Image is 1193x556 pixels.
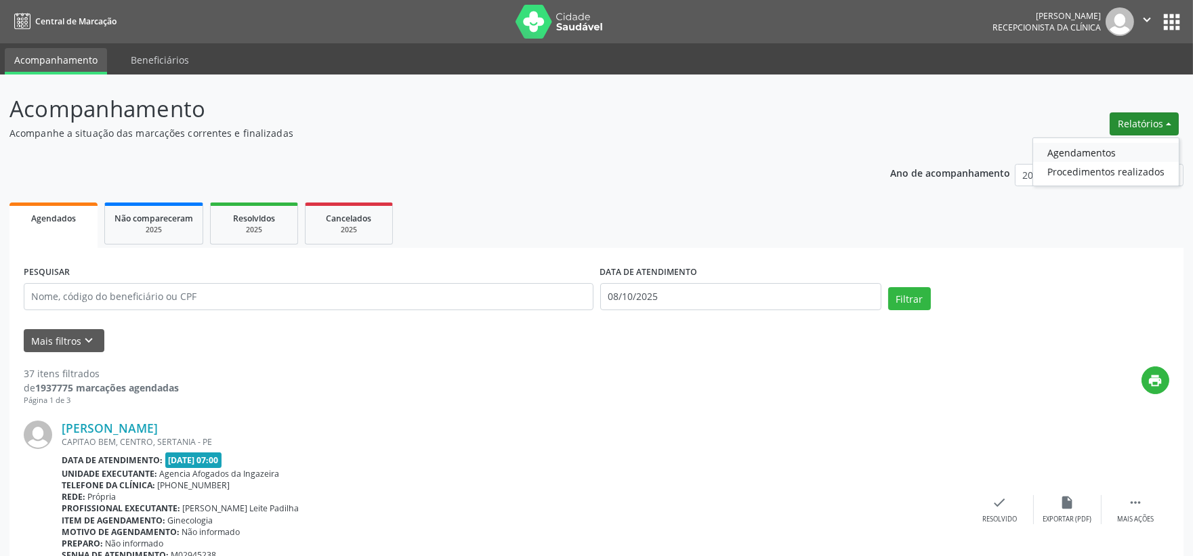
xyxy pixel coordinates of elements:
img: img [24,421,52,449]
button: print [1142,366,1169,394]
button: Relatórios [1110,112,1179,135]
div: 37 itens filtrados [24,366,179,381]
input: Selecione um intervalo [600,283,881,310]
a: [PERSON_NAME] [62,421,158,435]
b: Item de agendamento: [62,515,165,526]
label: PESQUISAR [24,262,70,283]
input: Nome, código do beneficiário ou CPF [24,283,593,310]
div: Exportar (PDF) [1043,515,1092,524]
a: Procedimentos realizados [1033,162,1179,181]
img: img [1106,7,1134,36]
span: Não informado [106,538,164,549]
span: Não informado [182,526,240,538]
label: DATA DE ATENDIMENTO [600,262,698,283]
a: Beneficiários [121,48,198,72]
span: Agencia Afogados da Ingazeira [160,468,280,479]
i: insert_drive_file [1060,495,1075,510]
span: Ginecologia [168,515,213,526]
div: Página 1 de 3 [24,395,179,406]
span: [PERSON_NAME] Leite Padilha [183,502,299,514]
button:  [1134,7,1160,36]
b: Data de atendimento: [62,454,163,466]
b: Profissional executante: [62,502,180,514]
ul: Relatórios [1032,137,1179,186]
i: check [992,495,1007,510]
div: Resolvido [982,515,1017,524]
b: Telefone da clínica: [62,479,155,491]
span: Própria [88,491,117,502]
div: 2025 [114,225,193,235]
a: Central de Marcação [9,10,117,33]
b: Rede: [62,491,85,502]
span: Recepcionista da clínica [992,22,1101,33]
div: 2025 [315,225,383,235]
div: CAPITAO BEM, CENTRO, SERTANIA - PE [62,436,966,448]
i:  [1128,495,1143,510]
b: Motivo de agendamento: [62,526,180,538]
span: Central de Marcação [35,16,117,27]
p: Acompanhamento [9,92,831,126]
button: Filtrar [888,287,931,310]
div: 2025 [220,225,288,235]
div: [PERSON_NAME] [992,10,1101,22]
strong: 1937775 marcações agendadas [35,381,179,394]
div: Mais ações [1117,515,1154,524]
button: apps [1160,10,1184,34]
span: Cancelados [327,213,372,224]
a: Agendamentos [1033,143,1179,162]
i: keyboard_arrow_down [82,333,97,348]
i: print [1148,373,1163,388]
div: de [24,381,179,395]
span: Resolvidos [233,213,275,224]
p: Acompanhe a situação das marcações correntes e finalizadas [9,126,831,140]
span: Não compareceram [114,213,193,224]
span: Agendados [31,213,76,224]
button: Mais filtroskeyboard_arrow_down [24,329,104,353]
p: Ano de acompanhamento [890,164,1010,181]
span: [DATE] 07:00 [165,452,222,468]
a: Acompanhamento [5,48,107,74]
b: Preparo: [62,538,103,549]
b: Unidade executante: [62,468,157,479]
span: [PHONE_NUMBER] [158,479,230,491]
i:  [1139,12,1154,27]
